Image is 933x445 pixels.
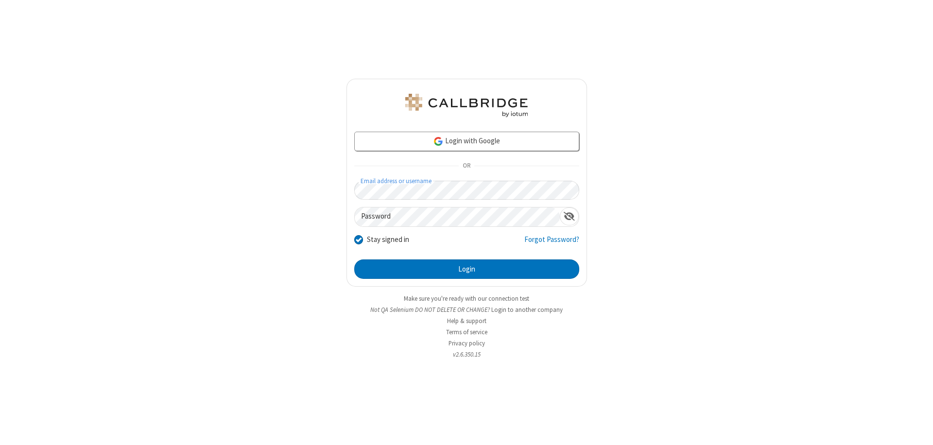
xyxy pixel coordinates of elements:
a: Privacy policy [449,339,485,347]
button: Login [354,259,579,279]
input: Email address or username [354,181,579,200]
span: OR [459,159,474,173]
li: Not QA Selenium DO NOT DELETE OR CHANGE? [346,305,587,314]
button: Login to another company [491,305,563,314]
img: QA Selenium DO NOT DELETE OR CHANGE [403,94,530,117]
a: Forgot Password? [524,234,579,253]
a: Login with Google [354,132,579,151]
a: Make sure you're ready with our connection test [404,294,529,303]
a: Help & support [447,317,486,325]
input: Password [355,207,560,226]
a: Terms of service [446,328,487,336]
li: v2.6.350.15 [346,350,587,359]
img: google-icon.png [433,136,444,147]
label: Stay signed in [367,234,409,245]
div: Show password [560,207,579,225]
